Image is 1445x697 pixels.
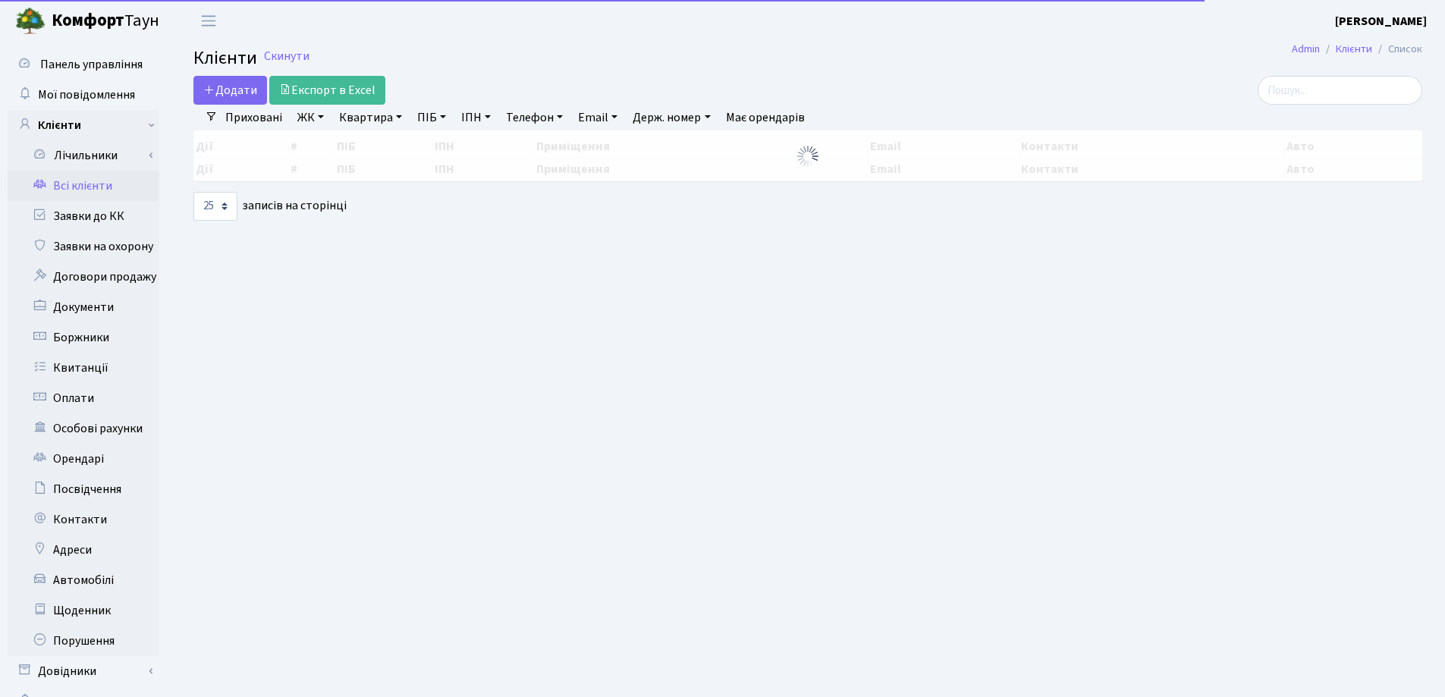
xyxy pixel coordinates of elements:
img: Обробка... [796,144,820,168]
a: Панель управління [8,49,159,80]
a: Контакти [8,504,159,535]
select: записів на сторінці [193,192,237,221]
span: Додати [203,82,257,99]
span: Панель управління [40,56,143,73]
a: Посвідчення [8,474,159,504]
a: Має орендарів [720,105,811,130]
a: Експорт в Excel [269,76,385,105]
a: Квитанції [8,353,159,383]
a: Заявки до КК [8,201,159,231]
a: Email [572,105,624,130]
a: Порушення [8,626,159,656]
a: Автомобілі [8,565,159,595]
img: logo.png [15,6,46,36]
a: Боржники [8,322,159,353]
a: Договори продажу [8,262,159,292]
span: Таун [52,8,159,34]
a: ЖК [291,105,330,130]
a: Оплати [8,383,159,413]
span: Мої повідомлення [38,86,135,103]
label: записів на сторінці [193,192,347,221]
a: Адреси [8,535,159,565]
a: Admin [1292,41,1320,57]
span: Клієнти [193,45,257,71]
a: Квартира [333,105,408,130]
a: Скинути [264,49,309,64]
input: Пошук... [1258,76,1422,105]
a: Довідники [8,656,159,686]
a: Телефон [500,105,569,130]
b: [PERSON_NAME] [1335,13,1427,30]
a: Клієнти [8,110,159,140]
a: [PERSON_NAME] [1335,12,1427,30]
a: Приховані [219,105,288,130]
a: ІПН [455,105,497,130]
a: Щоденник [8,595,159,626]
a: Заявки на охорону [8,231,159,262]
a: Клієнти [1336,41,1372,57]
nav: breadcrumb [1269,33,1445,65]
a: Документи [8,292,159,322]
li: Список [1372,41,1422,58]
b: Комфорт [52,8,124,33]
a: Мої повідомлення [8,80,159,110]
a: ПІБ [411,105,452,130]
a: Особові рахунки [8,413,159,444]
a: Орендарі [8,444,159,474]
a: Лічильники [17,140,159,171]
a: Додати [193,76,267,105]
a: Всі клієнти [8,171,159,201]
a: Держ. номер [627,105,716,130]
button: Переключити навігацію [190,8,228,33]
